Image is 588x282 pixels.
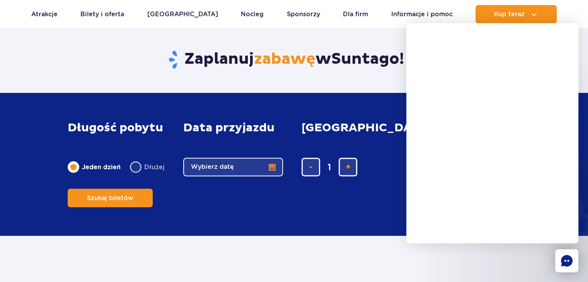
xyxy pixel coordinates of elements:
[302,121,462,134] span: [GEOGRAPHIC_DATA] osób
[241,5,264,24] a: Nocleg
[80,5,124,24] a: Bilety i oferta
[494,11,525,18] span: Kup teraz
[331,49,399,69] span: Suntago
[339,158,357,176] button: dodaj bilet
[68,121,163,134] span: Długość pobytu
[302,158,320,176] button: usuń bilet
[391,5,453,24] a: Informacje i pomoc
[406,23,578,243] iframe: chatbot
[31,5,58,24] a: Atrakcje
[254,49,315,69] span: zabawę
[68,189,153,207] button: Szukaj biletów
[183,158,283,176] button: Wybierz datę
[68,159,121,175] label: Jeden dzień
[320,158,339,176] input: liczba biletów
[183,121,274,134] span: Data przyjazdu
[343,5,368,24] a: Dla firm
[476,5,557,24] button: Kup teraz
[68,49,520,70] h2: Zaplanuj w !
[87,194,133,201] span: Szukaj biletów
[287,5,320,24] a: Sponsorzy
[130,159,165,175] label: Dłużej
[147,5,218,24] a: [GEOGRAPHIC_DATA]
[555,249,578,272] div: Chat
[68,106,520,223] form: Planowanie wizyty w Park of Poland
